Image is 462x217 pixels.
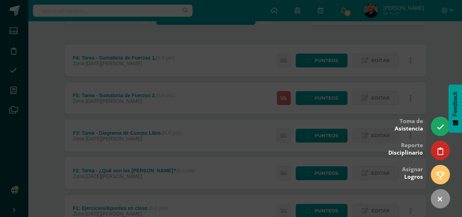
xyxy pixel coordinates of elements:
span: Logros [404,173,423,180]
span: Asistencia [395,125,423,132]
button: Feedback - Mostrar encuesta [449,84,462,133]
div: Asignar [402,161,423,184]
div: Reporte [388,137,423,160]
span: Feedback [452,91,458,116]
div: Toma de [395,113,423,136]
span: Disciplinario [388,149,423,156]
